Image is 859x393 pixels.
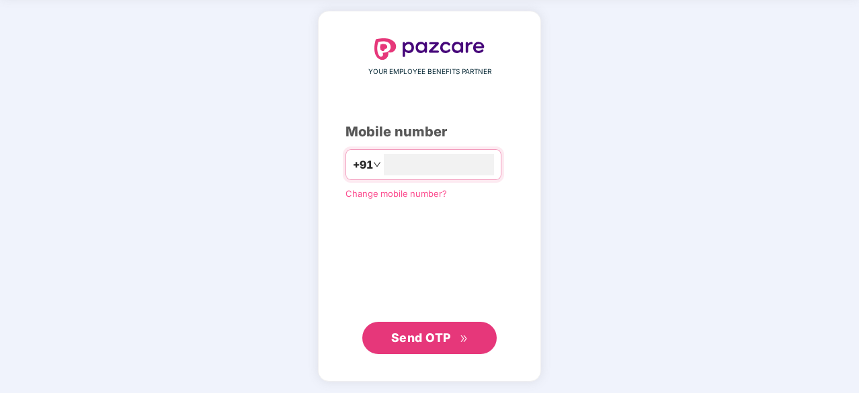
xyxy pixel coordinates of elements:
[368,67,491,77] span: YOUR EMPLOYEE BENEFITS PARTNER
[362,322,497,354] button: Send OTPdouble-right
[353,157,373,173] span: +91
[374,38,485,60] img: logo
[345,122,514,142] div: Mobile number
[373,161,381,169] span: down
[460,335,468,343] span: double-right
[391,331,451,345] span: Send OTP
[345,188,447,199] a: Change mobile number?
